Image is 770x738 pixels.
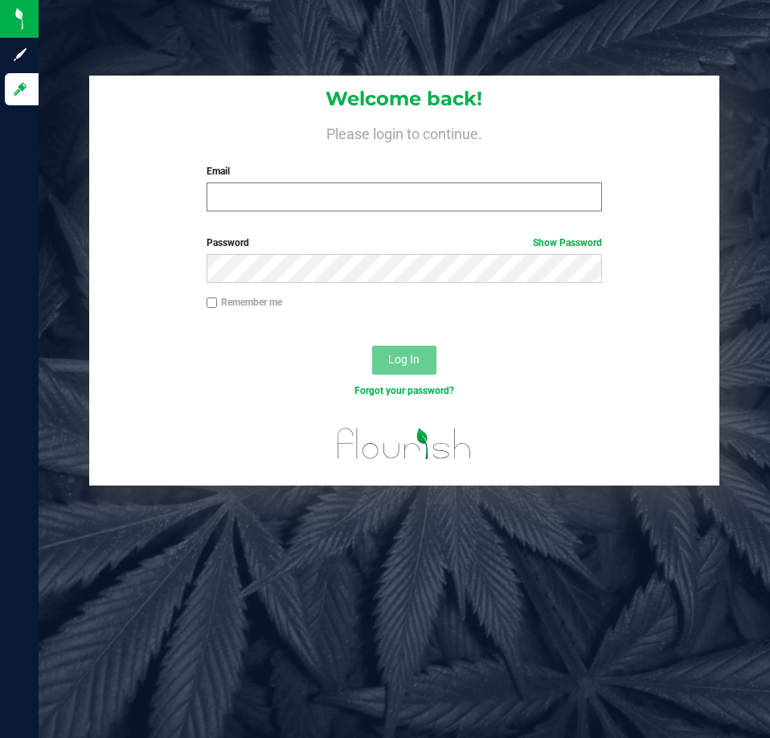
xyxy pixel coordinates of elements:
inline-svg: Sign up [12,47,28,63]
span: Password [207,237,249,248]
button: Log In [372,346,436,375]
inline-svg: Log in [12,81,28,97]
a: Show Password [533,237,602,248]
h4: Please login to continue. [89,122,719,141]
label: Remember me [207,295,282,310]
span: Log In [388,353,420,366]
label: Email [207,164,602,178]
a: Forgot your password? [354,385,454,396]
h1: Welcome back! [89,88,719,109]
input: Remember me [207,297,218,309]
img: flourish_logo.svg [326,415,483,473]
